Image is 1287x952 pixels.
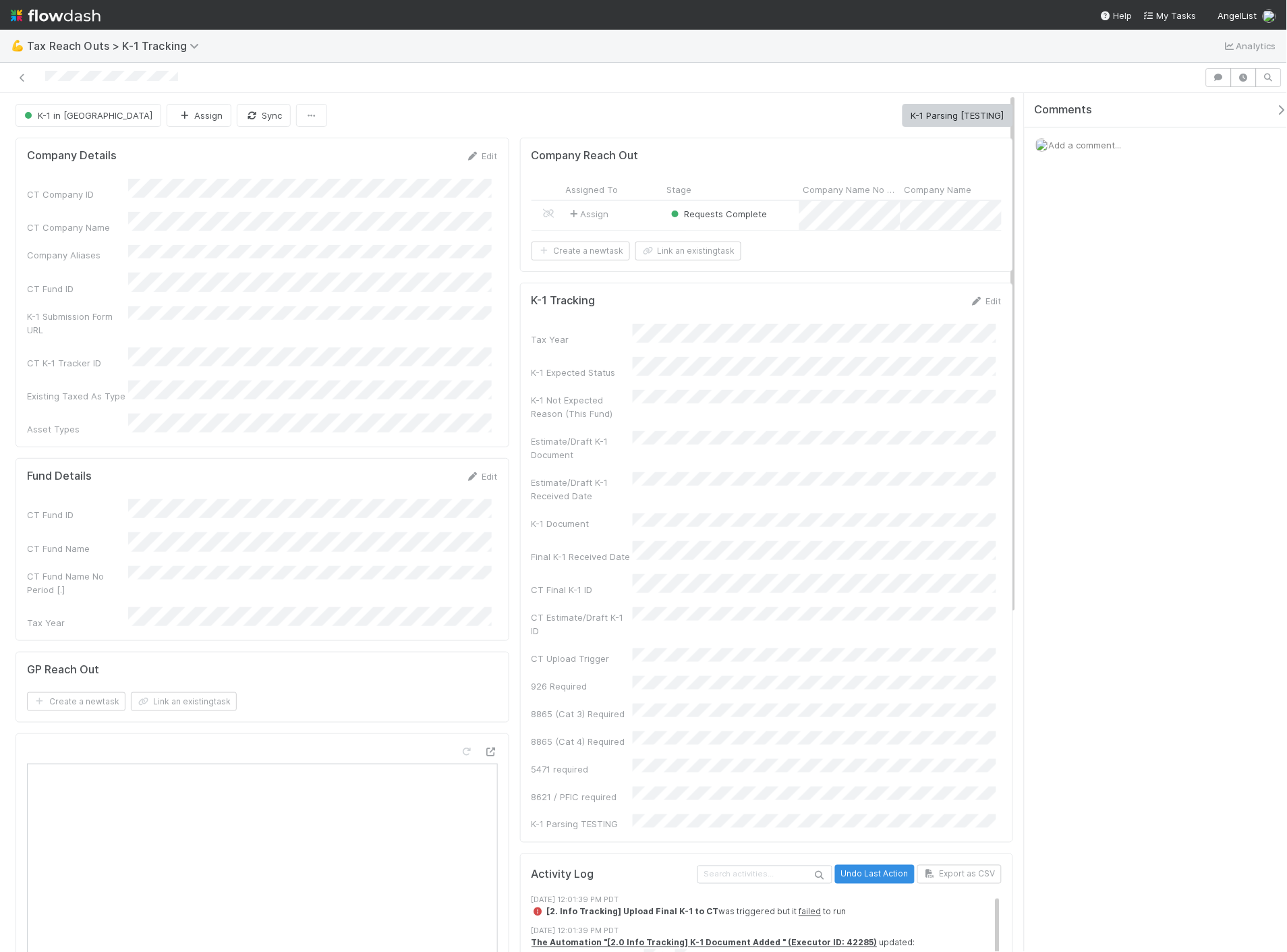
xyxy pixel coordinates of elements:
[532,790,633,804] div: 8621 / PFIC required
[799,907,822,917] a: failed
[27,39,206,53] span: Tax Reach Outs > K-1 Tracking
[532,707,633,721] div: 8865 (Cat 3) Required
[27,542,128,555] div: CT Fund Name
[27,470,92,483] h5: Fund Details
[532,366,633,379] div: K-1 Expected Status
[1263,9,1276,23] img: avatar_55a2f090-1307-4765-93b4-f04da16234ba.png
[167,104,231,127] button: Assign
[532,583,633,596] div: CT Final K-1 ID
[667,183,692,196] span: Stage
[835,865,915,884] button: Undo Last Action
[27,188,128,201] div: CT Company ID
[1035,138,1049,152] img: avatar_55a2f090-1307-4765-93b4-f04da16234ba.png
[532,517,633,530] div: K-1 Document
[532,476,633,503] div: Estimate/Draft K-1 Received Date
[532,611,633,638] div: CT Estimate/Draft K-1 ID
[237,104,291,127] button: Sync
[668,208,768,219] span: Requests Complete
[27,389,128,403] div: Existing Taxed As Type
[532,868,695,882] h5: Activity Log
[1035,103,1093,117] span: Comments
[532,149,639,163] h5: Company Reach Out
[532,652,633,665] div: CT Upload Trigger
[547,907,719,917] strong: [2. Info Tracking] Upload Final K-1 to CT
[1143,10,1197,21] span: My Tasks
[905,183,972,196] span: Company Name
[466,471,498,482] a: Edit
[1223,38,1276,54] a: Analytics
[1143,9,1197,22] a: My Tasks
[27,310,128,337] div: K-1 Submission Form URL
[11,4,101,27] img: logo-inverted-e16ddd16eac7371096b0.svg
[532,907,847,917] span: was triggered but it to run
[803,183,897,196] span: Company Name No Period
[27,282,128,296] div: CT Fund ID
[27,248,128,262] div: Company Aliases
[131,692,237,711] button: Link an existingtask
[1049,140,1122,150] span: Add a comment...
[27,149,117,163] h5: Company Details
[567,207,609,221] span: Assign
[903,104,1013,127] button: K-1 Parsing [TESTING]
[27,422,128,436] div: Asset Types
[466,150,498,161] a: Edit
[532,679,633,693] div: 926 Required
[532,333,633,346] div: Tax Year
[697,866,832,884] input: Search activities...
[532,294,596,308] h5: K-1 Tracking
[635,242,741,260] button: Link an existingtask
[1218,10,1257,21] span: AngelList
[532,762,633,776] div: 5471 required
[532,895,1013,906] div: [DATE] 12:01:39 PM PDT
[22,110,152,121] span: K-1 in [GEOGRAPHIC_DATA]
[27,692,125,711] button: Create a newtask
[27,356,128,370] div: CT K-1 Tracker ID
[532,242,630,260] button: Create a newtask
[532,393,633,420] div: K-1 Not Expected Reason (This Fund)
[532,735,633,748] div: 8865 (Cat 4) Required
[668,207,768,221] div: Requests Complete
[27,221,128,234] div: CT Company Name
[532,435,633,461] div: Estimate/Draft K-1 Document
[532,938,878,948] a: The Automation "[2.0 Info Tracking] K-1 Document Added " (Executor ID: 42285)
[1100,9,1133,22] div: Help
[566,183,619,196] span: Assigned To
[11,40,24,51] span: 💪
[27,508,128,522] div: CT Fund ID
[970,296,1002,306] a: Edit
[27,663,99,677] h5: GP Reach Out
[917,865,1002,884] button: Export as CSV
[16,104,161,127] button: K-1 in [GEOGRAPHIC_DATA]
[27,569,128,596] div: CT Fund Name No Period [.]
[27,616,128,629] div: Tax Year
[532,926,1013,937] div: [DATE] 12:01:39 PM PDT
[532,550,633,563] div: Final K-1 Received Date
[532,818,633,831] div: K-1 Parsing TESTING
